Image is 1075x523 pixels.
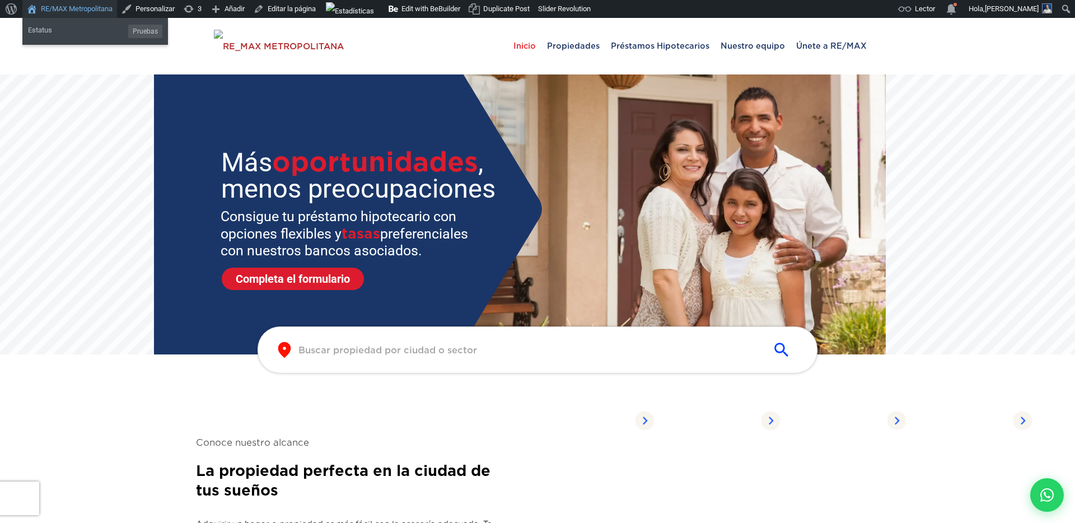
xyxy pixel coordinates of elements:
[1013,411,1032,430] img: Arrow Right
[605,29,715,63] span: Préstamos Hipotecarios
[196,461,510,500] h2: La propiedad perfecta en la ciudad de tus sueños
[508,18,541,74] a: Inicio
[128,25,162,38] span: Pruebas
[272,146,478,178] span: oportunidades
[791,18,872,74] a: Únete a RE/MAX
[887,411,906,430] img: Arrow Right
[794,408,887,433] span: Propiedades listadas
[222,268,364,290] a: Completa el formulario
[22,18,168,45] ul: RE/MAX Metropolitana
[791,29,872,63] span: Únete a RE/MAX
[635,411,654,430] img: Arrow Right
[298,344,759,357] input: Buscar propiedad por ciudad o sector
[214,30,344,63] img: RE_MAX METROPOLITANA
[196,436,510,450] span: Conoce nuestro alcance
[541,29,605,63] span: Propiedades
[508,29,541,63] span: Inicio
[221,208,478,259] sr7-txt: Consigue tu préstamo hipotecario con opciones flexibles y preferenciales con nuestros bancos asoc...
[28,21,52,39] span: Estatus
[221,149,500,202] sr7-txt: Más , menos preocupaciones
[715,29,791,63] span: Nuestro equipo
[715,18,791,74] a: Nuestro equipo
[326,2,374,20] img: Visitas de 48 horas. Haz clic para ver más estadísticas del sitio.
[542,408,635,433] span: Propiedades listadas
[342,225,380,242] span: tasas
[920,408,1013,433] span: Propiedades listadas
[538,4,591,13] span: Slider Revolution
[214,18,344,74] a: RE/MAX Metropolitana
[761,411,780,430] img: Arrow Right
[605,18,715,74] a: Préstamos Hipotecarios
[541,18,605,74] a: Propiedades
[668,408,761,433] span: Propiedades listadas
[985,4,1039,13] span: [PERSON_NAME]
